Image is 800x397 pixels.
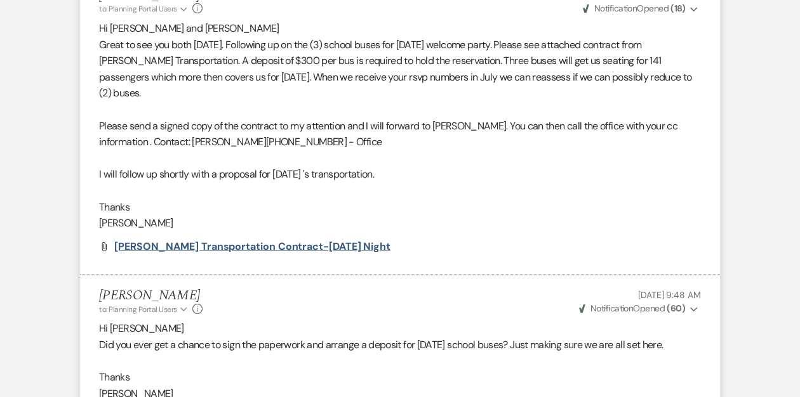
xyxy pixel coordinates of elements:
button: NotificationOpened (18) [581,2,701,15]
span: to: Planning Portal Users [99,4,177,14]
p: Hi [PERSON_NAME] and [PERSON_NAME] [99,20,701,37]
p: Great to see you both [DATE]. Following up on the (3) school buses for [DATE] welcome party. Plea... [99,37,701,101]
span: [PHONE_NUMBER] - Office [266,135,382,148]
h5: [PERSON_NAME] [99,288,203,304]
span: [PERSON_NAME] [99,216,173,230]
span: Opened [579,303,686,314]
span: I will follow up shortly with a proposal for [DATE] 's transportation. [99,167,374,181]
p: Hi [PERSON_NAME] [99,320,701,337]
button: to: Planning Portal Users [99,304,189,315]
span: [DATE] 9:48 AM [638,289,701,301]
span: Thanks [99,200,130,214]
p: Thanks [99,369,701,386]
button: NotificationOpened (60) [577,302,701,315]
strong: ( 18 ) [670,3,685,14]
span: Notification [594,3,637,14]
p: Please send a signed copy of the contract to my attention and I will forward to [PERSON_NAME]. Yo... [99,118,701,150]
span: to: Planning Portal Users [99,304,177,315]
p: Did you ever get a chance to sign the paperwork and arrange a deposit for [DATE] school buses? Ju... [99,337,701,353]
span: Notification [590,303,633,314]
span: [PERSON_NAME] Transportation Contract-[DATE] night [114,240,390,253]
button: to: Planning Portal Users [99,3,189,15]
a: [PERSON_NAME] Transportation Contract-[DATE] night [114,242,390,252]
strong: ( 60 ) [667,303,685,314]
span: Opened [583,3,686,14]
